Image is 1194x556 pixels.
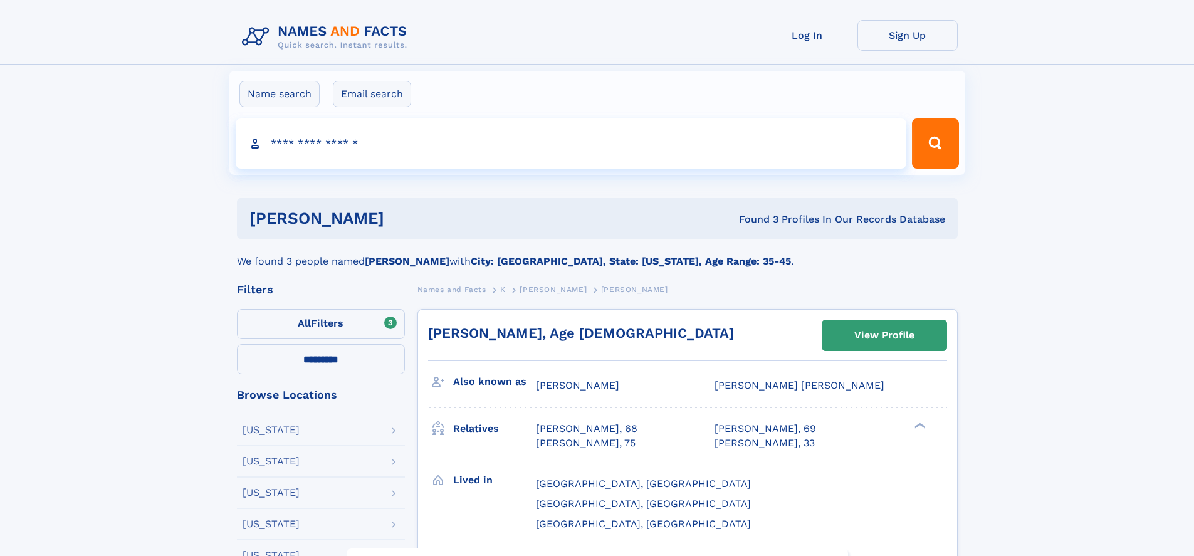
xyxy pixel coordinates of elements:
[911,422,926,430] div: ❯
[715,379,884,391] span: [PERSON_NAME] [PERSON_NAME]
[239,81,320,107] label: Name search
[428,325,734,341] a: [PERSON_NAME], Age [DEMOGRAPHIC_DATA]
[601,285,668,294] span: [PERSON_NAME]
[562,212,945,226] div: Found 3 Profiles In Our Records Database
[500,281,506,297] a: K
[471,255,791,267] b: City: [GEOGRAPHIC_DATA], State: [US_STATE], Age Range: 35-45
[236,118,907,169] input: search input
[237,309,405,339] label: Filters
[500,285,506,294] span: K
[243,456,300,466] div: [US_STATE]
[715,436,815,450] a: [PERSON_NAME], 33
[520,281,587,297] a: [PERSON_NAME]
[536,422,637,436] a: [PERSON_NAME], 68
[243,488,300,498] div: [US_STATE]
[417,281,486,297] a: Names and Facts
[912,118,958,169] button: Search Button
[237,20,417,54] img: Logo Names and Facts
[536,498,751,510] span: [GEOGRAPHIC_DATA], [GEOGRAPHIC_DATA]
[715,422,816,436] a: [PERSON_NAME], 69
[237,284,405,295] div: Filters
[365,255,449,267] b: [PERSON_NAME]
[298,317,311,329] span: All
[249,211,562,226] h1: [PERSON_NAME]
[536,436,636,450] a: [PERSON_NAME], 75
[536,518,751,530] span: [GEOGRAPHIC_DATA], [GEOGRAPHIC_DATA]
[453,469,536,491] h3: Lived in
[822,320,946,350] a: View Profile
[453,371,536,392] h3: Also known as
[243,519,300,529] div: [US_STATE]
[237,389,405,401] div: Browse Locations
[757,20,857,51] a: Log In
[333,81,411,107] label: Email search
[854,321,914,350] div: View Profile
[857,20,958,51] a: Sign Up
[536,478,751,490] span: [GEOGRAPHIC_DATA], [GEOGRAPHIC_DATA]
[520,285,587,294] span: [PERSON_NAME]
[243,425,300,435] div: [US_STATE]
[237,239,958,269] div: We found 3 people named with .
[453,418,536,439] h3: Relatives
[536,379,619,391] span: [PERSON_NAME]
